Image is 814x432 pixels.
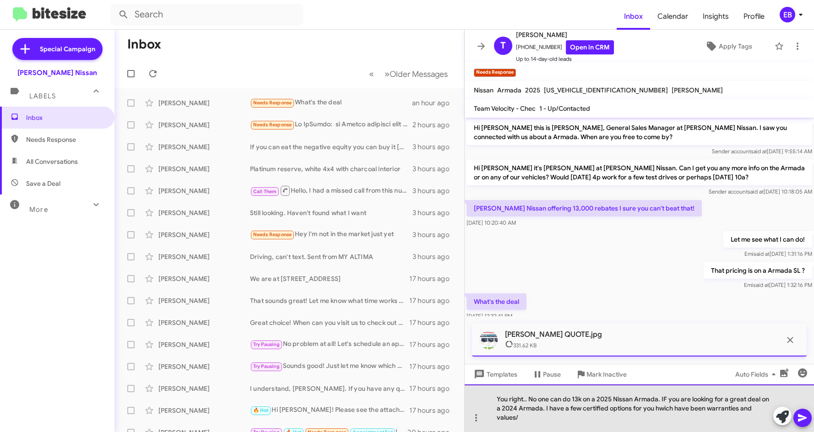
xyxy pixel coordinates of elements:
[505,339,781,350] p: 331.62 KB
[369,68,374,80] span: «
[505,330,781,339] p: [PERSON_NAME] QUOTE.jpg
[250,229,412,240] div: Hey I'm not in the market just yet
[158,208,250,217] div: [PERSON_NAME]
[672,86,723,94] span: [PERSON_NAME]
[111,4,303,26] input: Search
[516,54,614,64] span: Up to 14-day-old leads
[412,252,457,261] div: 3 hours ago
[467,119,812,145] p: Hi [PERSON_NAME] this is [PERSON_NAME], General Sales Manager at [PERSON_NAME] Nissan. I saw you ...
[409,362,457,371] div: 17 hours ago
[412,98,457,108] div: an hour ago
[250,384,409,393] div: I understand, [PERSON_NAME]. If you have any questions or want to explore options, feel free to r...
[409,296,457,305] div: 17 hours ago
[465,384,814,432] div: You right.. No one can do 13k on a 2025 Nissan Armada. IF you are looking for a great deal on a 2...
[409,384,457,393] div: 17 hours ago
[412,142,457,151] div: 3 hours ago
[250,296,409,305] div: That sounds great! Let me know what time works for you, and we’ll be ready to assist you. Looking...
[474,104,536,113] span: Team Velocity - Chec
[753,281,769,288] span: said at
[467,160,812,185] p: Hi [PERSON_NAME] it's [PERSON_NAME] at [PERSON_NAME] Nissan. Can I get you any more info on the A...
[364,65,380,83] button: Previous
[379,65,453,83] button: Next
[744,250,812,257] span: Emi [DATE] 1:31:16 PM
[780,7,795,22] div: EB
[409,274,457,283] div: 17 hours ago
[736,3,772,30] a: Profile
[500,38,506,53] span: T
[158,142,250,151] div: [PERSON_NAME]
[250,185,412,196] div: Hello, I had a missed call from this number.. are you interested in selling or trading your Juke ?
[158,340,250,349] div: [PERSON_NAME]
[158,120,250,130] div: [PERSON_NAME]
[26,179,60,188] span: Save a Deal
[250,208,412,217] div: Still looking. Haven't found what I want
[543,366,561,383] span: Pause
[568,366,634,383] button: Mark Inactive
[539,104,590,113] span: 1 - Up/Contacted
[566,40,614,54] a: Open in CRM
[467,313,512,319] span: [DATE] 12:32:41 PM
[158,384,250,393] div: [PERSON_NAME]
[158,362,250,371] div: [PERSON_NAME]
[544,86,668,94] span: [US_VEHICLE_IDENTIFICATION_NUMBER]
[250,339,409,350] div: No problem at all! Let's schedule an appointment for next week. What day works best for you to co...
[253,232,292,238] span: Needs Response
[712,148,812,155] span: Sender account [DATE] 9:55:14 AM
[250,405,409,416] div: Hi [PERSON_NAME]! Please see the attached link. [URL][DOMAIN_NAME]
[158,164,250,173] div: [PERSON_NAME]
[709,188,812,195] span: Sender account [DATE] 10:18:05 AM
[364,65,453,83] nav: Page navigation example
[728,366,787,383] button: Auto Fields
[158,296,250,305] div: [PERSON_NAME]
[158,318,250,327] div: [PERSON_NAME]
[409,340,457,349] div: 17 hours ago
[250,252,412,261] div: Driving, can't text. Sent from MY ALTIMA
[158,230,250,239] div: [PERSON_NAME]
[472,366,517,383] span: Templates
[412,208,457,217] div: 3 hours ago
[650,3,695,30] a: Calendar
[385,68,390,80] span: »
[127,37,161,52] h1: Inbox
[744,281,812,288] span: Emi [DATE] 1:32:16 PM
[735,366,779,383] span: Auto Fields
[412,164,457,173] div: 3 hours ago
[474,69,516,77] small: Needs Response
[12,38,103,60] a: Special Campaign
[748,188,764,195] span: said at
[409,406,457,415] div: 17 hours ago
[412,120,457,130] div: 2 hours ago
[253,100,292,106] span: Needs Response
[516,40,614,54] span: [PHONE_NUMBER]
[253,341,280,347] span: Try Pausing
[158,406,250,415] div: [PERSON_NAME]
[586,366,627,383] span: Mark Inactive
[250,119,412,130] div: Lo IpSumdo: si Ametco adipisci elit sed doei tem 2500 in utl E.D. Magnaa: Eni, Admini ve quisnost...
[26,157,78,166] span: All Conversations
[497,86,521,94] span: Armada
[525,86,540,94] span: 2025
[704,262,812,279] p: That pricing is on a Armada SL ?
[250,97,412,108] div: What's the deal
[412,186,457,195] div: 3 hours ago
[467,293,526,310] p: What's the deal
[40,44,95,54] span: Special Campaign
[250,142,412,151] div: If you can eat the negative equity you can buy it [DATE].
[474,86,494,94] span: Nissan
[158,252,250,261] div: [PERSON_NAME]
[158,274,250,283] div: [PERSON_NAME]
[751,148,767,155] span: said at
[723,231,812,248] p: Let me see what I can do!
[754,250,770,257] span: said at
[253,189,277,194] span: Call Them
[719,38,752,54] span: Apply Tags
[250,361,409,372] div: Sounds good! Just let me know which day works best for you and [PERSON_NAME]. Looking forward to ...
[158,98,250,108] div: [PERSON_NAME]
[516,29,614,40] span: [PERSON_NAME]
[465,366,525,383] button: Templates
[250,164,412,173] div: Platinum reserve, white 4x4 with charcoal interior
[26,135,104,144] span: Needs Response
[158,186,250,195] div: [PERSON_NAME]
